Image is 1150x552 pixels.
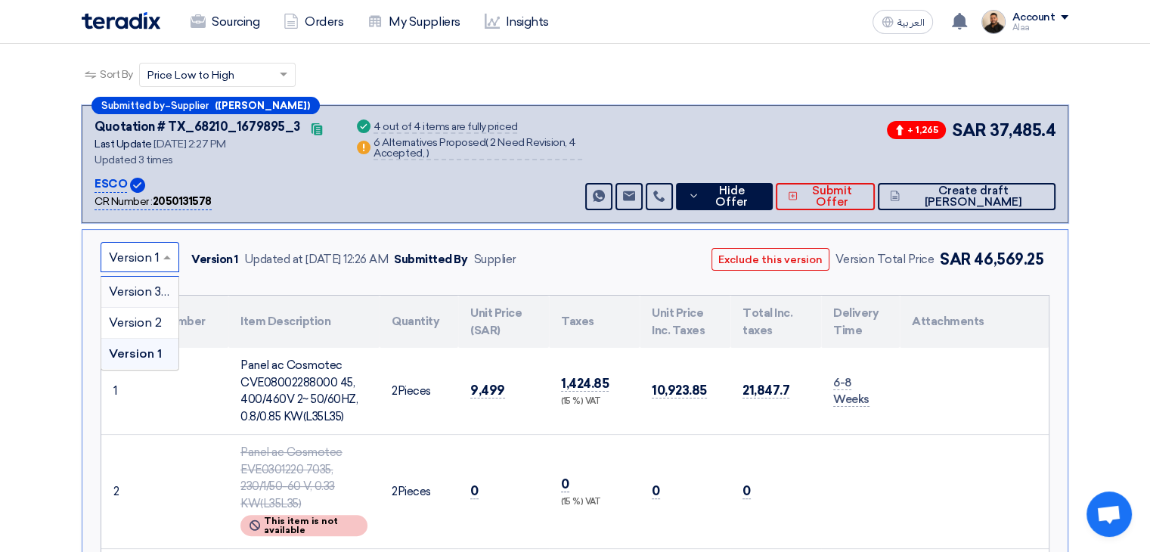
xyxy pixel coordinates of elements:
[374,122,517,134] div: 4 out of 4 items are fully priced
[240,357,367,425] div: Panel ac Cosmotec CVE08002288000 45, 400/460V 2~ 50/60HZ, 0.8/0.85 KW(L35L35)
[153,138,225,150] span: [DATE] 2:27 PM
[380,296,458,348] th: Quantity
[470,383,505,398] span: 9,499
[240,444,367,512] div: Panel ac Cosmotec EVE0301220 7035, 230/1/50-60 V, 0.33 KW(L35L35)
[101,435,126,549] td: 2
[833,376,869,408] span: 6-8 Weeks
[95,175,127,194] p: ESCO
[244,251,389,268] div: Updated at [DATE] 12:26 AM
[900,296,1049,348] th: Attachments
[1012,11,1055,24] div: Account
[549,296,640,348] th: Taxes
[109,284,253,299] span: Version 3 (Latest Version)
[711,248,829,271] button: Exclude this version
[473,5,561,39] a: Insights
[100,67,133,82] span: Sort By
[95,138,152,150] span: Last Update
[101,101,165,110] span: Submitted by
[95,118,300,136] div: Quotation # TX_68210_1679895_3
[676,183,772,210] button: Hide Offer
[742,383,789,398] span: 21,847.7
[640,296,730,348] th: Unit Price Inc. Taxes
[380,348,458,435] td: Pieces
[561,376,609,392] span: 1,424.85
[652,383,707,398] span: 10,923.85
[990,118,1055,143] span: 37,485.4
[873,10,933,34] button: العربية
[821,296,900,348] th: Delivery Time
[742,483,751,499] span: 0
[470,483,479,499] span: 0
[878,183,1055,210] button: Create draft [PERSON_NAME]
[703,185,760,208] span: Hide Offer
[263,516,358,535] span: This item is not available
[952,118,987,143] span: SAR
[355,5,472,39] a: My Suppliers
[109,315,162,330] span: Version 2
[91,97,320,114] div: –
[109,346,162,361] span: Version 1
[153,195,212,208] b: 2050131578
[426,147,429,160] span: )
[271,5,355,39] a: Orders
[392,485,398,498] span: 2
[130,178,145,193] img: Verified Account
[730,296,821,348] th: Total Inc. taxes
[458,296,549,348] th: Unit Price (SAR)
[940,250,971,268] span: SAR
[835,251,934,268] div: Version Total Price
[82,12,160,29] img: Teradix logo
[473,251,516,268] div: Supplier
[904,185,1043,208] span: Create draft [PERSON_NAME]
[561,496,628,509] div: (15 %) VAT
[147,67,234,83] span: Price Low to High
[95,152,336,168] div: Updated 3 times
[485,136,488,149] span: (
[374,136,575,160] span: 4 Accepted,
[887,121,946,139] span: + 1,265
[974,250,1043,268] span: 46,569.25
[392,384,398,398] span: 2
[228,296,380,348] th: Item Description
[374,138,582,160] div: 6 Alternatives Proposed
[171,101,209,110] span: Supplier
[380,435,458,549] td: Pieces
[776,183,875,210] button: Submit Offer
[191,251,238,268] div: Version 1
[561,476,569,492] span: 0
[215,101,310,110] b: ([PERSON_NAME])
[981,10,1006,34] img: MAA_1717931611039.JPG
[801,185,863,208] span: Submit Offer
[652,483,660,499] span: 0
[490,136,566,149] span: 2 Need Revision,
[561,395,628,408] div: (15 %) VAT
[1086,492,1132,537] div: Open chat
[1012,23,1068,32] div: Alaa
[394,251,467,268] div: Submitted By
[101,348,126,435] td: 1
[95,194,212,210] div: CR Number :
[178,5,271,39] a: Sourcing
[897,17,924,28] span: العربية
